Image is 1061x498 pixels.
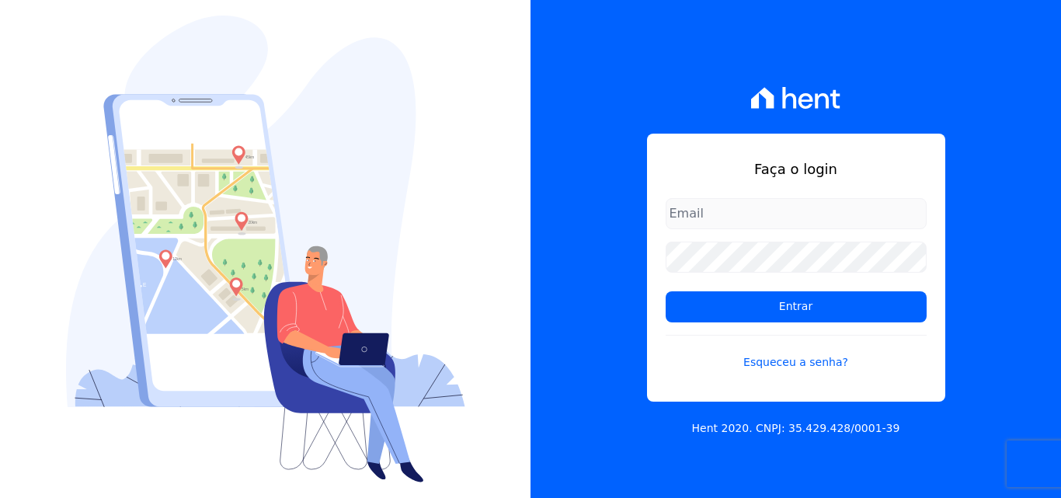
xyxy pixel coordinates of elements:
input: Entrar [666,291,927,322]
p: Hent 2020. CNPJ: 35.429.428/0001-39 [692,420,900,437]
h1: Faça o login [666,158,927,179]
img: Login [66,16,465,482]
input: Email [666,198,927,229]
a: Esqueceu a senha? [666,335,927,371]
